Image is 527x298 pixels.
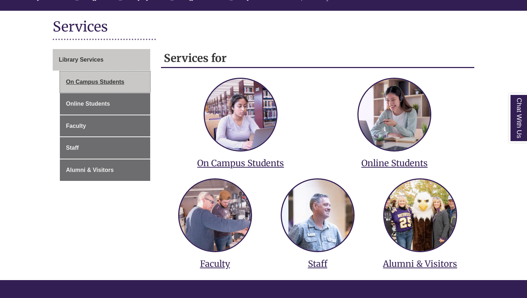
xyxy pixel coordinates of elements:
[169,72,312,169] a: services for on campus students On Campus Students
[205,79,276,150] img: services for on campus students
[169,158,312,169] h3: On Campus Students
[282,179,353,251] img: services for staff
[60,71,150,93] a: On Campus Students
[59,57,104,63] span: Library Services
[60,93,150,115] a: Online Students
[323,158,466,169] h3: Online Students
[60,137,150,159] a: Staff
[179,179,251,251] img: services for faculty
[374,172,466,269] a: services for alumni and visitors Alumni & Visitors
[53,18,474,37] h1: Services
[169,172,261,269] a: services for faculty Faculty
[53,49,150,181] div: Guide Page Menu
[323,72,466,169] a: services for online students Online Students
[161,49,475,68] h2: Services for
[53,49,150,71] a: Library Services
[272,172,364,269] a: services for staff Staff
[374,258,466,269] h3: Alumni & Visitors
[384,179,456,251] img: services for alumni and visitors
[60,115,150,137] a: Faculty
[272,258,364,269] h3: Staff
[169,258,261,269] h3: Faculty
[60,159,150,181] a: Alumni & Visitors
[359,79,430,150] img: services for online students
